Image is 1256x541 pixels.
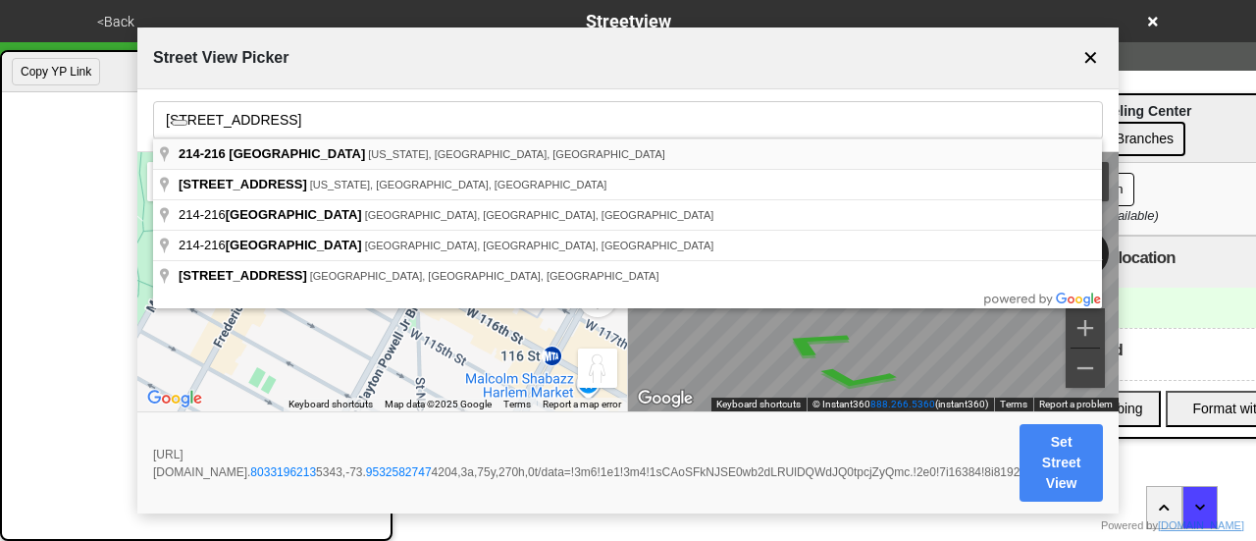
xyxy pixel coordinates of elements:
button: Drag Pegman onto the map to open Street View [578,349,617,388]
span: Progress 6 / 7 completed [107,46,247,67]
path: Go East [787,360,923,397]
a: 8033196213 [250,465,316,479]
a: Report a problem [1039,400,1113,410]
span: [STREET_ADDRESS] [179,177,307,191]
span: [GEOGRAPHIC_DATA], [GEOGRAPHIC_DATA], [GEOGRAPHIC_DATA] [365,209,714,221]
a: 888.266.5360 [870,400,935,410]
button: Set Street View [1020,424,1103,502]
button: Keyboard shortcuts [716,399,801,412]
button: Keyboard shortcuts [288,399,373,412]
a: [DOMAIN_NAME] [1158,519,1244,531]
span: 214-216 [179,207,365,222]
span: [GEOGRAPHIC_DATA] [226,238,362,252]
img: Google [142,386,207,411]
button: Zoom in [1066,308,1105,348]
span: [STREET_ADDRESS] [179,268,307,283]
a: 9532582747 [366,465,432,479]
a: Report a map error [543,400,621,410]
img: Google [633,386,698,411]
span: Street View Picker [153,46,288,70]
span: © Instant360 (instant360) [812,400,988,410]
a: Open this area in Google Maps (opens a new window) [633,386,698,411]
span: 214-216 [179,238,365,252]
label: Revisit this location [1035,246,1176,270]
button: Show street map [147,162,216,201]
div: Street View [628,152,1119,412]
span: [US_STATE], [GEOGRAPHIC_DATA], [GEOGRAPHIC_DATA] [368,148,665,160]
span: [GEOGRAPHIC_DATA] [229,146,365,161]
div: Powered by [1101,517,1244,534]
button: Rotate clockwise [1095,230,1109,277]
button: <Back [91,11,140,33]
span: Map data ©2025 Google [385,400,492,410]
span: [US_STATE], [GEOGRAPHIC_DATA], [GEOGRAPHIC_DATA] [310,179,607,190]
span: [GEOGRAPHIC_DATA], [GEOGRAPHIC_DATA], [GEOGRAPHIC_DATA] [310,270,659,282]
a: Terms (opens in new tab) [1000,400,1027,410]
button: Map camera controls [578,278,617,317]
a: Open this area in Google Maps (opens a new window) [142,386,207,411]
div: Map [628,152,1119,412]
path: Go Southwest [743,319,882,366]
input: Search for a location... [153,101,1103,139]
span: [URL][DOMAIN_NAME]. 5343,-73. 4204,3a,75y,270h,0t/data=!3m6!1e1!3m4!1sCAoSFkNJSE0wb2dLRUlDQWdJQ0t... [153,446,1020,481]
button: Copy YP Link [12,58,100,85]
button: Zoom out [1066,349,1105,388]
span: [GEOGRAPHIC_DATA] [226,207,362,222]
span: Streetview [586,11,671,31]
button: ✕ [1078,39,1103,77]
label: Revalidated [1038,339,1123,362]
a: Terms (opens in new tab) [503,400,531,410]
span: 214-216 [179,146,226,161]
span: [GEOGRAPHIC_DATA], [GEOGRAPHIC_DATA], [GEOGRAPHIC_DATA] [365,240,714,251]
